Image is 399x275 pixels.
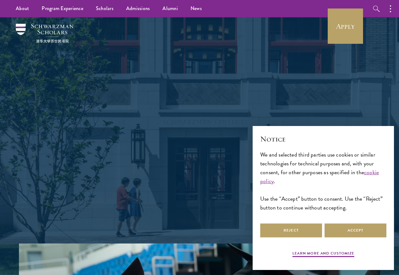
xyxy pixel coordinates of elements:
[260,168,379,185] a: cookie policy
[328,9,363,44] a: Apply
[16,24,73,43] img: Schwarzman Scholars
[292,250,354,258] button: Learn more and customize
[260,223,322,238] button: Reject
[260,134,386,144] h2: Notice
[260,150,386,212] div: We and selected third parties use cookies or similar technologies for technical purposes and, wit...
[86,124,313,184] p: Schwarzman Scholars is a prestigious one-year, fully funded master’s program in global affairs at...
[325,223,386,238] button: Accept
